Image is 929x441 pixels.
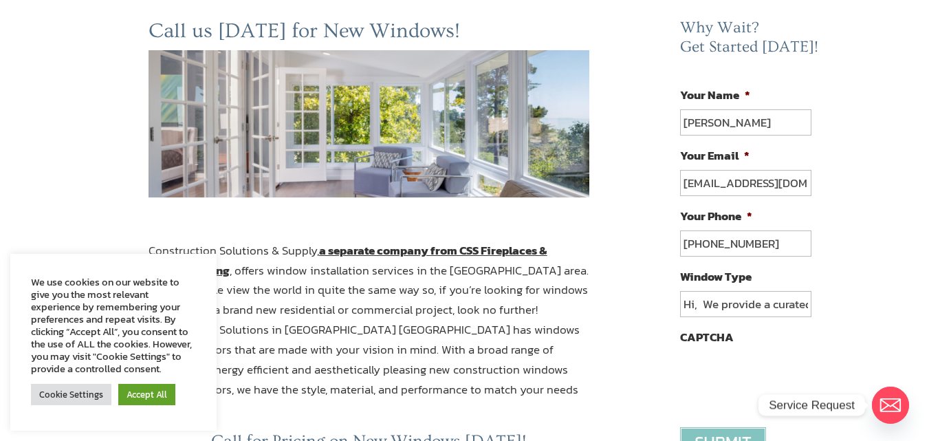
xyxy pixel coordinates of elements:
[149,19,590,50] h2: Call us [DATE] for New Windows!
[149,241,590,431] p: Construction Solutions & Supply, , offers window installation services in the [GEOGRAPHIC_DATA] a...
[680,330,734,345] label: CAPTCHA
[680,148,750,163] label: Your Email
[680,269,752,284] label: Window Type
[31,276,196,375] div: We use cookies on our website to give you the most relevant experience by remembering your prefer...
[680,87,750,103] label: Your Name
[118,384,175,405] a: Accept All
[680,208,752,224] label: Your Phone
[872,387,909,424] a: Email
[149,50,590,197] img: windows-jacksonville-fl-ormond-beach-fl-construction-solutions
[680,19,822,63] h2: Why Wait? Get Started [DATE]!
[680,352,889,405] iframe: reCAPTCHA
[31,384,111,405] a: Cookie Settings
[149,241,547,279] strong: a separate company from CSS Fireplaces & Outdoor Living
